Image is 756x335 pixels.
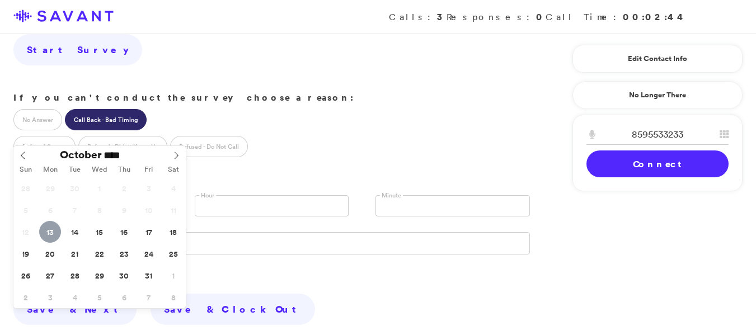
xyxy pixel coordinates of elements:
span: November 2, 2025 [15,286,36,308]
span: October 5, 2025 [15,199,36,221]
span: October 15, 2025 [88,221,110,243]
span: October 18, 2025 [162,221,184,243]
a: Save & Next [13,294,137,325]
span: October 17, 2025 [138,221,159,243]
span: November 1, 2025 [162,265,184,286]
strong: If you can't conduct the survey choose a reason: [13,91,354,103]
span: October 20, 2025 [39,243,61,265]
label: Hour [199,191,216,200]
span: October 30, 2025 [113,265,135,286]
span: October 12, 2025 [15,221,36,243]
span: October 24, 2025 [138,243,159,265]
label: Refused - Didn't Know Us [78,136,167,157]
span: October 21, 2025 [64,243,86,265]
label: No Answer [13,109,62,130]
span: October 14, 2025 [64,221,86,243]
span: November 5, 2025 [88,286,110,308]
span: Sun [13,166,38,173]
span: September 30, 2025 [64,177,86,199]
input: Year [102,149,142,161]
span: October 25, 2025 [162,243,184,265]
a: Start Survey [13,34,142,65]
span: October 27, 2025 [39,265,61,286]
span: October 22, 2025 [88,243,110,265]
a: Save & Clock Out [151,294,315,325]
a: No Longer There [572,81,743,109]
span: November 7, 2025 [138,286,159,308]
span: Wed [87,166,112,173]
span: October 16, 2025 [113,221,135,243]
span: October 28, 2025 [64,265,86,286]
span: September 28, 2025 [15,177,36,199]
span: October 2, 2025 [113,177,135,199]
span: September 29, 2025 [39,177,61,199]
span: October 7, 2025 [64,199,86,221]
span: October 8, 2025 [88,199,110,221]
strong: 00:02:44 [623,11,687,23]
label: Refused - Do Not Call [170,136,248,157]
span: October 9, 2025 [113,199,135,221]
label: Call Back - Bad Timing [65,109,147,130]
label: Minute [380,191,403,200]
label: Refused Survey [13,136,76,157]
span: October 23, 2025 [113,243,135,265]
span: October 26, 2025 [15,265,36,286]
span: Tue [63,166,87,173]
strong: 3 [437,11,447,23]
a: Connect [586,150,729,177]
span: Sat [161,166,186,173]
span: October 3, 2025 [138,177,159,199]
span: October 1, 2025 [88,177,110,199]
span: November 6, 2025 [113,286,135,308]
span: October 13, 2025 [39,221,61,243]
span: October 19, 2025 [15,243,36,265]
span: October 4, 2025 [162,177,184,199]
span: November 3, 2025 [39,286,61,308]
span: October 29, 2025 [88,265,110,286]
span: October 6, 2025 [39,199,61,221]
span: Fri [137,166,161,173]
a: Edit Contact Info [586,50,729,68]
span: Thu [112,166,137,173]
span: October 10, 2025 [138,199,159,221]
span: October 31, 2025 [138,265,159,286]
span: October [60,149,102,160]
strong: 0 [536,11,546,23]
span: Mon [38,166,63,173]
span: October 11, 2025 [162,199,184,221]
span: November 4, 2025 [64,286,86,308]
span: November 8, 2025 [162,286,184,308]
